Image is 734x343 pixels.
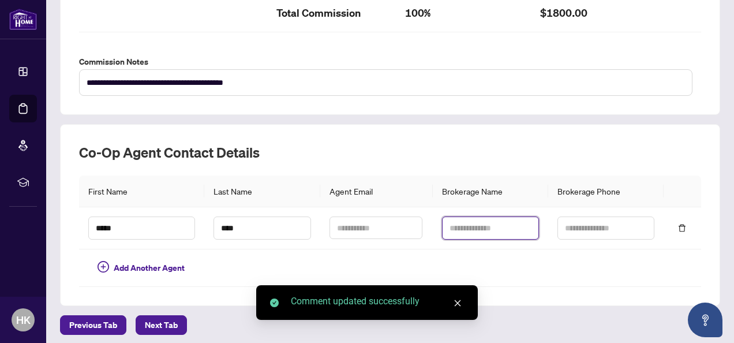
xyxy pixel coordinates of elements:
[79,176,204,207] th: First Name
[9,9,37,30] img: logo
[678,224,686,232] span: delete
[270,299,279,307] span: check-circle
[548,176,664,207] th: Brokerage Phone
[276,4,387,23] h2: Total Commission
[320,176,433,207] th: Agent Email
[69,316,117,334] span: Previous Tab
[145,316,178,334] span: Next Tab
[291,294,464,308] div: Comment updated successfully
[688,303,722,337] button: Open asap
[60,315,126,335] button: Previous Tab
[79,55,701,68] label: Commission Notes
[433,176,548,207] th: Brokerage Name
[114,262,185,274] span: Add Another Agent
[98,261,109,273] span: plus-circle
[16,312,31,328] span: HK
[136,315,187,335] button: Next Tab
[451,297,464,310] a: Close
[204,176,320,207] th: Last Name
[88,259,194,277] button: Add Another Agent
[454,299,462,307] span: close
[79,143,701,162] h2: Co-op Agent Contact Details
[540,4,650,23] h2: $1800.00
[405,4,522,23] h2: 100%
